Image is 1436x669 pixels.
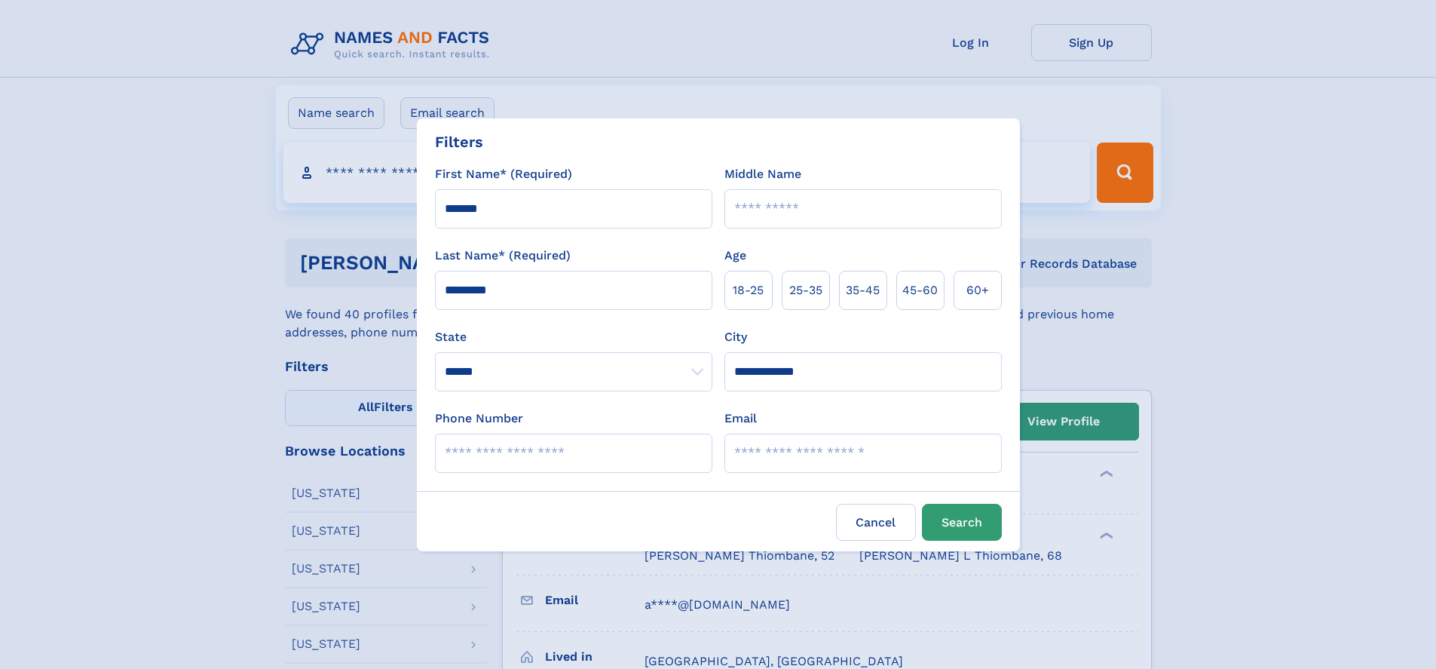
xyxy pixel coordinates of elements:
button: Search [922,504,1002,541]
span: 35‑45 [846,281,880,299]
label: Middle Name [724,165,801,183]
label: Cancel [836,504,916,541]
label: First Name* (Required) [435,165,572,183]
span: 18‑25 [733,281,764,299]
label: City [724,328,747,346]
label: State [435,328,712,346]
label: Phone Number [435,410,523,428]
span: 45‑60 [902,281,938,299]
label: Email [724,410,757,428]
span: 25‑35 [789,281,822,299]
label: Last Name* (Required) [435,247,571,265]
div: Filters [435,130,483,153]
span: 60+ [966,281,989,299]
label: Age [724,247,746,265]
